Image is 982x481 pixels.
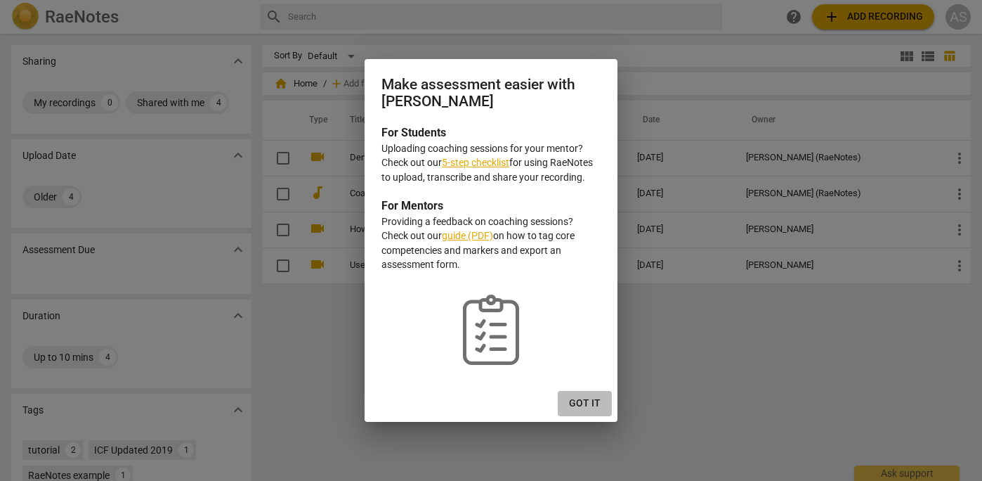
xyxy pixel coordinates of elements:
[381,76,601,110] h2: Make assessment easier with [PERSON_NAME]
[442,230,493,241] a: guide (PDF)
[381,126,446,139] b: For Students
[381,199,443,212] b: For Mentors
[381,141,601,185] p: Uploading coaching sessions for your mentor? Check out our for using RaeNotes to upload, transcri...
[569,397,601,411] span: Got it
[442,157,509,168] a: 5-step checklist
[558,391,612,416] button: Got it
[381,214,601,272] p: Providing a feedback on coaching sessions? Check out our on how to tag core competencies and mark...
